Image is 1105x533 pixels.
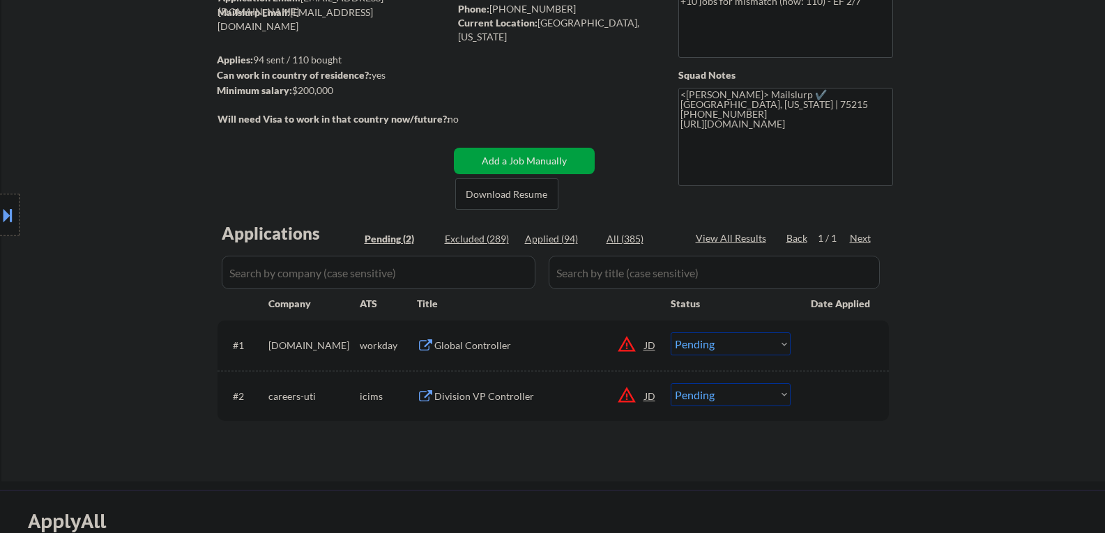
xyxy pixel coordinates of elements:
[455,178,558,210] button: Download Resume
[786,231,809,245] div: Back
[643,332,657,357] div: JD
[696,231,770,245] div: View All Results
[458,3,489,15] strong: Phone:
[850,231,872,245] div: Next
[233,389,257,403] div: #2
[454,148,595,174] button: Add a Job Manually
[458,2,655,16] div: [PHONE_NUMBER]
[217,84,292,96] strong: Minimum salary:
[218,6,449,33] div: [EMAIL_ADDRESS][DOMAIN_NAME]
[222,225,360,242] div: Applications
[811,297,872,311] div: Date Applied
[617,334,637,354] button: warning_amber
[233,339,257,353] div: #1
[617,385,637,405] button: warning_amber
[434,389,645,403] div: Division VP Controller
[525,232,595,246] div: Applied (94)
[28,509,122,533] div: ApplyAll
[417,297,657,311] div: Title
[445,232,515,246] div: Excluded (289)
[218,113,450,125] strong: Will need Visa to work in that country now/future?:
[268,389,360,403] div: careers-uti
[217,68,445,82] div: yes
[607,232,676,246] div: All (385)
[217,84,449,98] div: $200,000
[458,17,538,29] strong: Current Location:
[217,69,372,81] strong: Can work in country of residence?:
[448,112,487,126] div: no
[268,297,360,311] div: Company
[678,68,893,82] div: Squad Notes
[434,339,645,353] div: Global Controller
[671,291,791,316] div: Status
[360,389,417,403] div: icims
[643,383,657,408] div: JD
[360,339,417,353] div: workday
[365,232,434,246] div: Pending (2)
[818,231,850,245] div: 1 / 1
[458,16,655,43] div: [GEOGRAPHIC_DATA], [US_STATE]
[222,256,535,289] input: Search by company (case sensitive)
[217,53,449,67] div: 94 sent / 110 bought
[217,54,253,65] strong: Applies:
[268,339,360,353] div: [DOMAIN_NAME]
[360,297,417,311] div: ATS
[549,256,880,289] input: Search by title (case sensitive)
[218,6,290,18] strong: Mailslurp Email:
